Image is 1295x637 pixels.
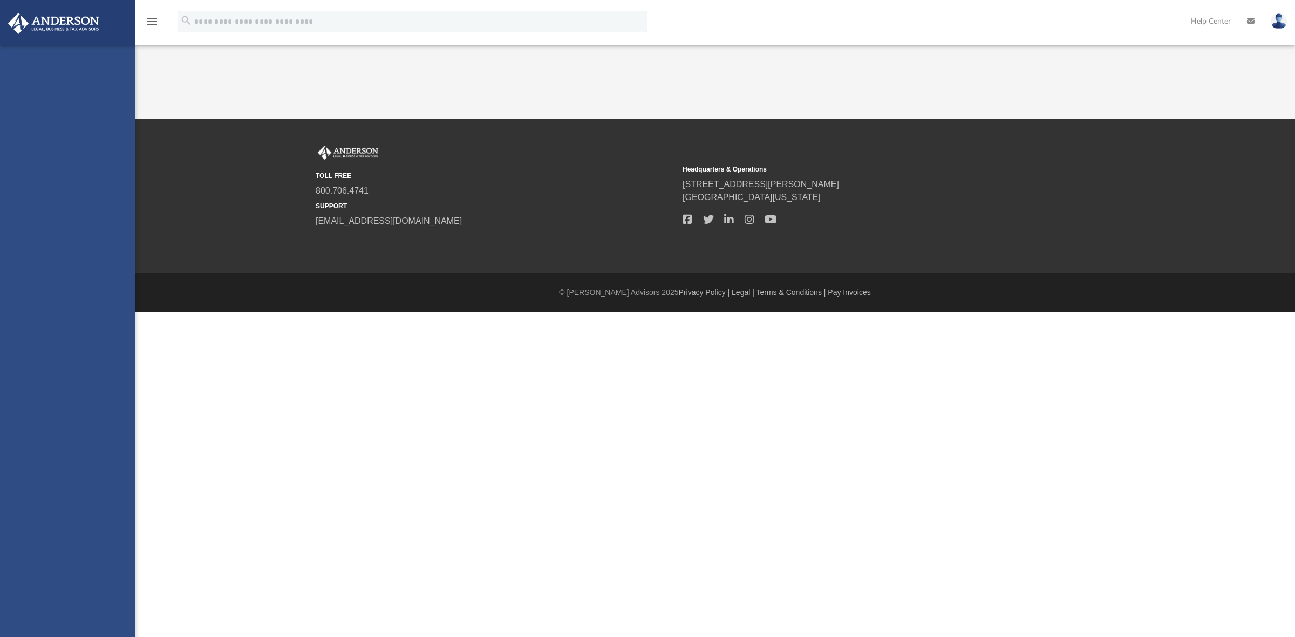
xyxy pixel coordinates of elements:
[756,288,826,297] a: Terms & Conditions |
[732,288,754,297] a: Legal |
[679,288,730,297] a: Privacy Policy |
[316,201,675,211] small: SUPPORT
[316,216,462,225] a: [EMAIL_ADDRESS][DOMAIN_NAME]
[146,20,159,28] a: menu
[180,15,192,26] i: search
[1271,13,1287,29] img: User Pic
[683,180,839,189] a: [STREET_ADDRESS][PERSON_NAME]
[135,287,1295,298] div: © [PERSON_NAME] Advisors 2025
[5,13,103,34] img: Anderson Advisors Platinum Portal
[316,186,369,195] a: 800.706.4741
[683,165,1042,174] small: Headquarters & Operations
[146,15,159,28] i: menu
[316,171,675,181] small: TOLL FREE
[828,288,870,297] a: Pay Invoices
[316,146,380,160] img: Anderson Advisors Platinum Portal
[683,193,821,202] a: [GEOGRAPHIC_DATA][US_STATE]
